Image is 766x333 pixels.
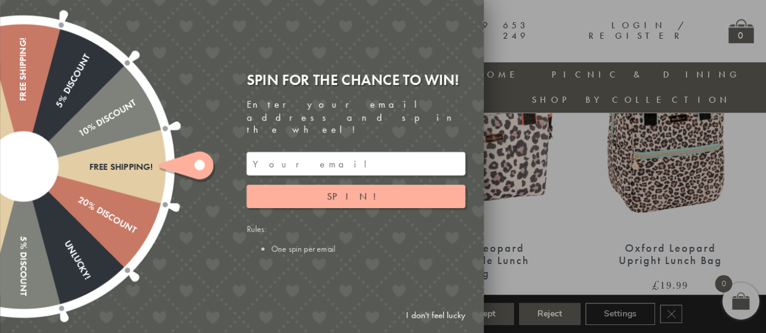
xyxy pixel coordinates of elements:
[247,70,465,89] div: Spin for the chance to win!
[247,98,465,137] div: Enter your email address and spin the wheel!
[271,243,465,254] li: One spin per email
[247,223,465,254] div: Rules:
[18,38,28,167] div: Free shipping!
[400,304,471,327] a: I don't feel lucky
[18,164,92,281] div: Unlucky!
[18,52,92,169] div: 5% Discount
[247,152,465,175] input: Your email
[247,185,465,208] button: Spin!
[18,167,28,296] div: 5% Discount
[23,161,153,172] div: Free shipping!
[20,97,137,171] div: 10% Discount
[20,162,137,236] div: 20% Discount
[327,190,385,203] span: Spin!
